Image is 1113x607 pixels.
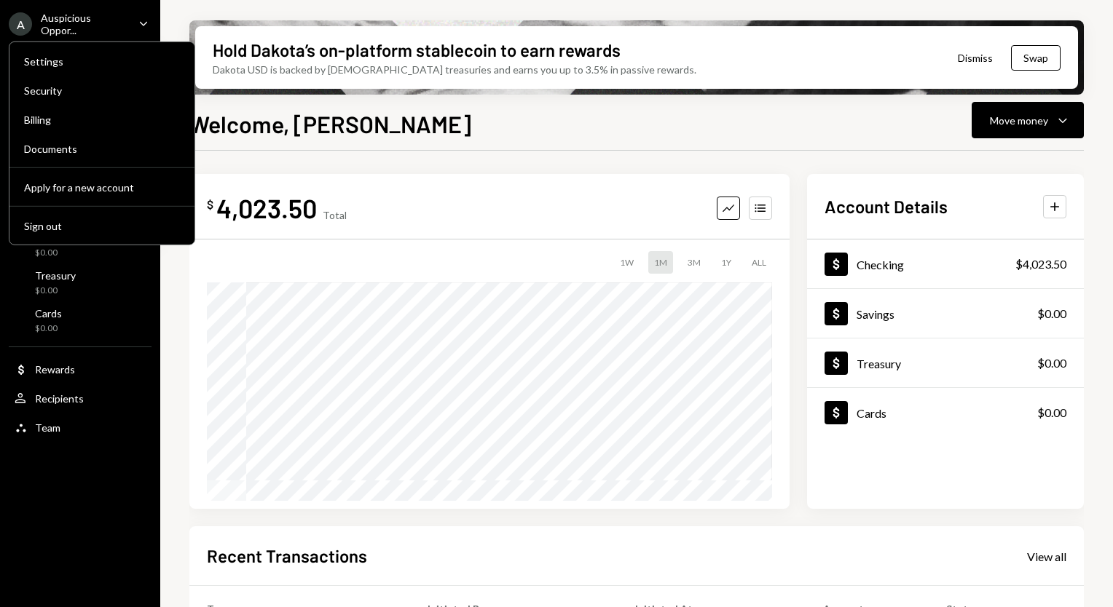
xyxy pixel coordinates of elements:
div: Apply for a new account [24,180,180,193]
div: Checking [857,258,904,271]
div: $0.00 [35,247,70,259]
div: Treasury [35,269,76,282]
a: Treasury$0.00 [807,338,1084,387]
div: Recipients [35,392,84,405]
div: 1W [614,251,640,274]
a: Documents [15,135,189,162]
div: 4,023.50 [216,191,317,224]
div: Cards [857,406,886,420]
a: Security [15,77,189,103]
div: Treasury [857,357,901,370]
div: Savings [857,307,894,321]
div: Auspicious Oppor... [41,12,127,36]
div: $0.00 [1037,404,1066,421]
h2: Account Details [825,194,948,218]
a: Checking$4,023.50 [807,239,1084,288]
div: 1Y [715,251,737,274]
h2: Recent Transactions [207,544,367,568]
div: 1M [648,251,673,274]
a: Billing [15,106,189,132]
button: Swap [1011,45,1061,71]
div: Hold Dakota’s on-platform stablecoin to earn rewards [213,38,621,62]
button: Sign out [15,213,189,239]
div: Move money [990,113,1048,128]
div: View all [1027,550,1066,564]
div: $0.00 [35,285,76,297]
a: Team [9,414,152,440]
div: $ [207,197,213,212]
a: Settings [15,48,189,74]
div: Cards [35,307,62,320]
a: Recipients [9,385,152,411]
div: $0.00 [1037,354,1066,372]
button: Move money [972,102,1084,138]
div: $0.00 [35,322,62,335]
a: Cards$0.00 [807,388,1084,437]
div: $4,023.50 [1015,255,1066,273]
div: Billing [24,114,180,126]
div: Settings [24,55,180,68]
a: Rewards [9,356,152,382]
h1: Welcome, [PERSON_NAME] [189,109,471,138]
div: 3M [682,251,707,274]
div: Rewards [35,363,75,376]
a: Treasury$0.00 [9,265,152,300]
div: ALL [746,251,772,274]
div: A [9,12,32,36]
a: Savings$0.00 [807,289,1084,338]
a: View all [1027,548,1066,564]
div: Documents [24,143,180,155]
div: Sign out [24,219,180,231]
div: Dakota USD is backed by [DEMOGRAPHIC_DATA] treasuries and earns you up to 3.5% in passive rewards. [213,62,696,77]
div: Team [35,421,60,434]
div: Total [323,209,347,221]
div: $0.00 [1037,305,1066,322]
button: Dismiss [940,41,1011,75]
a: Cards$0.00 [9,303,152,338]
div: Security [24,84,180,97]
button: Apply for a new account [15,175,189,201]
